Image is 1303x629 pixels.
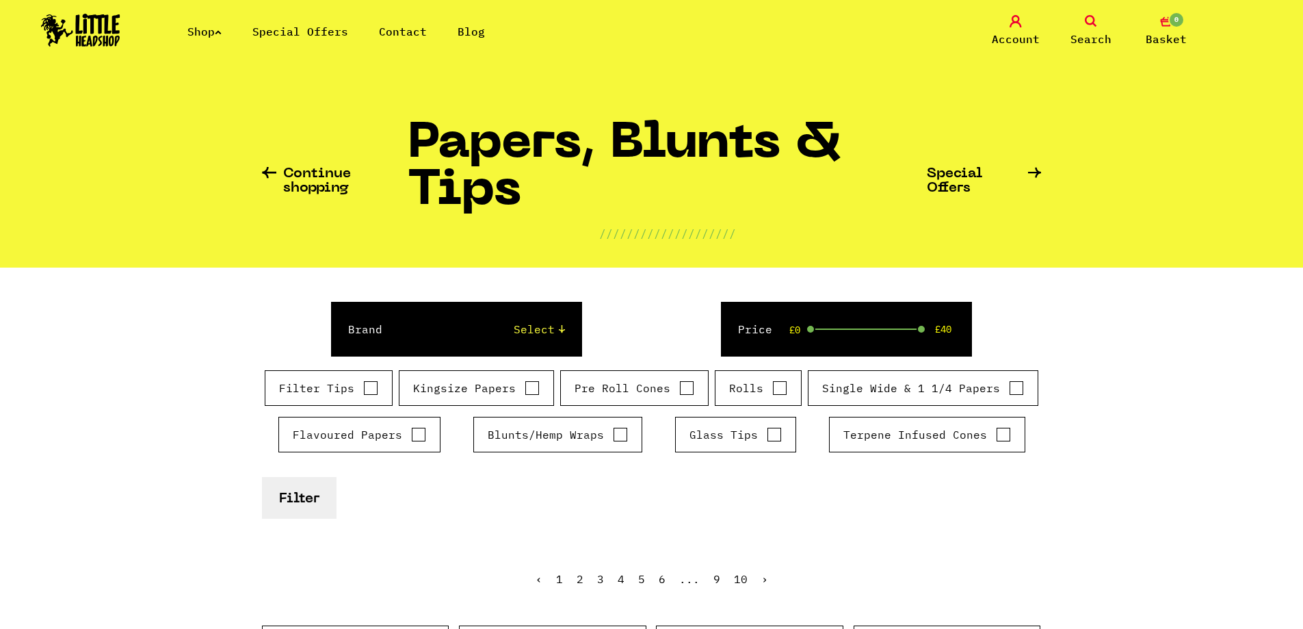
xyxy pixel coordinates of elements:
a: Shop [187,25,222,38]
a: 2 [577,572,583,586]
label: Brand [348,321,382,337]
li: « Previous [536,574,542,585]
a: Special Offers [927,167,1042,196]
label: Flavoured Papers [293,426,426,443]
label: Price [738,321,772,337]
a: 3 [597,572,604,586]
img: Little Head Shop Logo [41,14,120,47]
span: £40 [935,324,951,335]
a: Special Offers [252,25,348,38]
label: Pre Roll Cones [575,380,694,396]
label: Filter Tips [279,380,378,396]
button: Filter [262,477,337,519]
label: Terpene Infused Cones [843,426,1011,443]
a: Continue shopping [262,167,408,196]
span: £0 [789,324,800,335]
a: 0 Basket [1132,15,1200,47]
span: Account [992,31,1040,47]
label: Rolls [729,380,787,396]
a: 5 [638,572,645,586]
a: Search [1057,15,1125,47]
a: 6 [659,572,666,586]
span: 1 [556,572,563,586]
label: Glass Tips [689,426,782,443]
label: Single Wide & 1 1/4 Papers [822,380,1024,396]
span: 0 [1168,12,1185,28]
span: ... [679,572,700,586]
label: Kingsize Papers [413,380,540,396]
a: 9 [713,572,720,586]
a: 4 [618,572,624,586]
span: Search [1070,31,1111,47]
a: Contact [379,25,427,38]
span: ‹ [536,572,542,586]
a: 10 [734,572,748,586]
h1: Papers, Blunts & Tips [408,121,927,225]
label: Blunts/Hemp Wraps [488,426,628,443]
a: Blog [458,25,485,38]
span: Basket [1146,31,1187,47]
a: Next » [761,572,768,586]
p: //////////////////// [599,225,736,242]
